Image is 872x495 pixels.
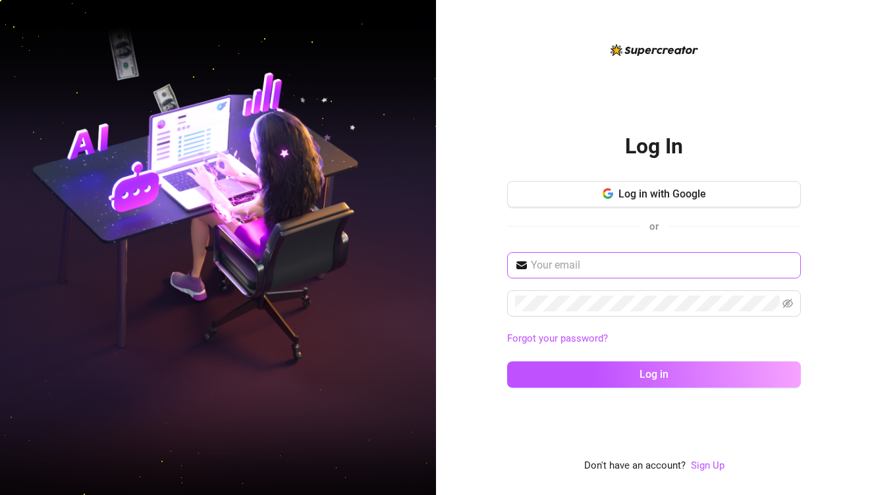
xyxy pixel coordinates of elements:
[625,133,683,160] h2: Log In
[691,458,724,474] a: Sign Up
[640,368,668,380] span: Log in
[691,459,724,471] a: Sign Up
[584,458,686,474] span: Don't have an account?
[507,181,801,207] button: Log in with Google
[618,188,706,200] span: Log in with Google
[507,332,608,344] a: Forgot your password?
[507,361,801,388] button: Log in
[531,257,793,273] input: Your email
[649,221,659,232] span: or
[782,298,793,309] span: eye-invisible
[507,331,801,347] a: Forgot your password?
[611,44,698,56] img: logo-BBDzfeDw.svg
